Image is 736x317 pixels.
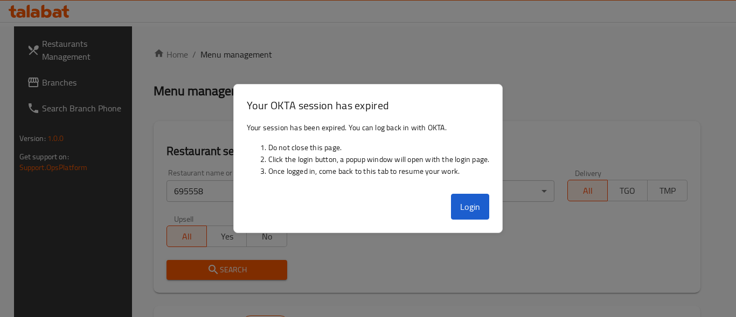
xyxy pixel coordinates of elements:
li: Do not close this page. [268,142,490,153]
button: Login [451,194,490,220]
li: Once logged in, come back to this tab to resume your work. [268,165,490,177]
div: Your session has been expired. You can log back in with OKTA. [234,117,503,189]
h3: Your OKTA session has expired [247,97,490,113]
li: Click the login button, a popup window will open with the login page. [268,153,490,165]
